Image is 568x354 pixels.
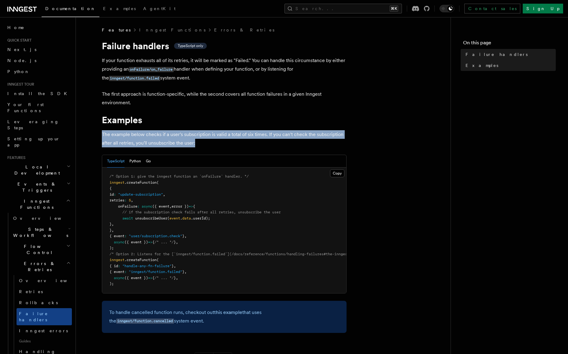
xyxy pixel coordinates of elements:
span: inngest [110,258,124,262]
span: Documentation [45,6,96,11]
span: unsubscribeUser [135,216,167,220]
a: Leveraging Steps [5,116,72,133]
span: "inngest/function.failed" [129,270,182,274]
span: ( [157,258,159,262]
span: onFailure [118,204,137,208]
span: } [110,222,112,226]
span: } [174,240,176,244]
a: Failure handlers [17,308,72,325]
span: ( [157,180,159,185]
span: => [189,204,193,208]
span: , [112,222,114,226]
button: Events & Triggers [5,179,72,196]
span: Examples [466,62,498,68]
a: Retries [17,286,72,297]
span: Home [7,24,24,31]
span: , [176,240,178,244]
a: Python [5,66,72,77]
span: Steps & Workflows [11,226,68,238]
span: Flow Control [11,243,66,256]
span: Examples [103,6,136,11]
p: To handle cancelled function runs, checkout out that uses the system event. [109,308,339,326]
a: Rollbacks [17,297,72,308]
span: Overview [19,278,82,283]
code: onFailure/on_failure [129,67,174,72]
span: Events & Triggers [5,181,67,193]
span: : [124,270,127,274]
span: .createFunction [124,180,157,185]
span: .createFunction [124,258,157,262]
span: Features [5,155,25,160]
span: { event [110,270,124,274]
span: ); [110,246,114,250]
span: : [124,234,127,238]
span: async [114,276,124,280]
a: Contact sales [464,4,520,13]
span: } [174,276,176,280]
a: Next.js [5,44,72,55]
code: inngest/function.cancelled [116,319,174,324]
a: Home [5,22,72,33]
a: Overview [17,275,72,286]
span: { [193,204,195,208]
button: TypeScript [107,155,124,168]
span: : [118,264,120,268]
span: : [114,192,116,197]
span: retries [110,198,124,202]
span: AgentKit [143,6,176,11]
span: inngest [110,180,124,185]
span: Python [7,69,30,74]
span: => [148,240,152,244]
a: AgentKit [139,2,179,17]
a: Examples [99,2,139,17]
span: { [152,276,154,280]
span: "handle-any-fn-failure" [122,264,172,268]
span: ); [110,282,114,286]
span: async [142,204,152,208]
span: { [110,186,112,190]
span: , [176,276,178,280]
span: Setting up your app [7,136,60,147]
span: , [169,204,172,208]
span: , [131,198,133,202]
span: id [110,192,114,197]
span: Errors & Retries [11,260,66,273]
span: Quick start [5,38,32,43]
span: Guides [17,336,72,346]
a: Sign Up [523,4,563,13]
span: ( [167,216,169,220]
a: Setting up your app [5,133,72,150]
button: Copy [330,169,344,177]
span: /* Option 1: give the inngest function an `onFailure` handler. */ [110,174,249,179]
a: Documentation [42,2,99,17]
span: } [172,264,174,268]
span: . [180,216,182,220]
span: error }) [172,204,189,208]
h1: Failure handlers [102,40,347,51]
span: { [152,240,154,244]
a: Your first Functions [5,99,72,116]
span: async [114,240,124,244]
span: await [122,216,133,220]
span: } [182,270,184,274]
a: Errors & Retries [214,27,274,33]
span: data [182,216,191,220]
button: Python [129,155,141,168]
button: Steps & Workflows [11,224,72,241]
button: Flow Control [11,241,72,258]
a: inngest/function.cancelled [116,318,174,324]
span: event [169,216,180,220]
span: } [110,228,112,232]
span: Next.js [7,47,36,52]
span: Local Development [5,164,67,176]
span: ({ event }) [124,276,148,280]
span: Failure handlers [466,51,528,57]
span: , [184,270,187,274]
h4: On this page [463,39,556,49]
span: Leveraging Steps [7,119,59,130]
span: => [148,276,152,280]
button: Local Development [5,161,72,179]
p: If your function exhausts all of its retries, it will be marked as "Failed." You can handle this ... [102,56,347,83]
span: ({ event [152,204,169,208]
span: Inngest errors [19,328,68,333]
